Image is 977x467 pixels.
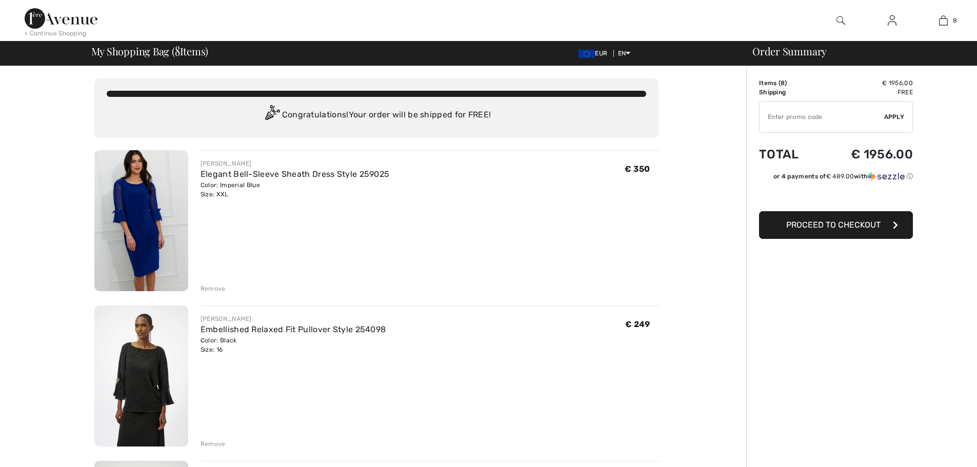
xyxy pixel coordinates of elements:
[781,79,785,87] span: 8
[94,306,188,446] img: Embellished Relaxed Fit Pullover Style 254098
[759,185,913,208] iframe: PayPal
[201,324,386,334] a: Embellished Relaxed Fit Pullover Style 254098
[201,336,386,354] div: Color: Black Size: 16
[91,46,209,56] span: My Shopping Bag ( Items)
[618,50,631,57] span: EN
[826,173,854,180] span: € 489.00
[579,50,595,58] img: Euro
[201,314,386,323] div: [PERSON_NAME]
[880,14,905,27] a: Sign In
[773,172,913,181] div: or 4 payments of with
[759,78,819,88] td: Items ( )
[759,137,819,172] td: Total
[939,14,948,27] img: My Bag
[201,439,226,449] div: Remove
[94,150,188,291] img: Elegant Bell-Sleeve Sheath Dress Style 259025
[884,112,905,121] span: Apply
[918,14,968,27] a: 8
[759,211,913,239] button: Proceed to Checkout
[836,14,845,27] img: search the website
[819,78,913,88] td: € 1956.00
[953,16,957,25] span: 8
[107,105,646,126] div: Congratulations! Your order will be shipped for FREE!
[579,50,611,57] span: EUR
[759,172,913,185] div: or 4 payments of€ 489.00withSezzle Click to learn more about Sezzle
[888,14,896,27] img: My Info
[201,284,226,293] div: Remove
[759,88,819,97] td: Shipping
[201,180,390,199] div: Color: Imperial Blue Size: XXL
[25,8,97,29] img: 1ère Avenue
[760,101,884,132] input: Promo code
[819,137,913,172] td: € 1956.00
[868,172,905,181] img: Sezzle
[625,319,650,329] span: € 249
[25,29,87,38] div: < Continue Shopping
[175,44,180,57] span: 8
[786,220,881,230] span: Proceed to Checkout
[625,164,650,174] span: € 350
[201,169,390,179] a: Elegant Bell-Sleeve Sheath Dress Style 259025
[740,46,971,56] div: Order Summary
[262,105,282,126] img: Congratulation2.svg
[819,88,913,97] td: Free
[201,159,390,168] div: [PERSON_NAME]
